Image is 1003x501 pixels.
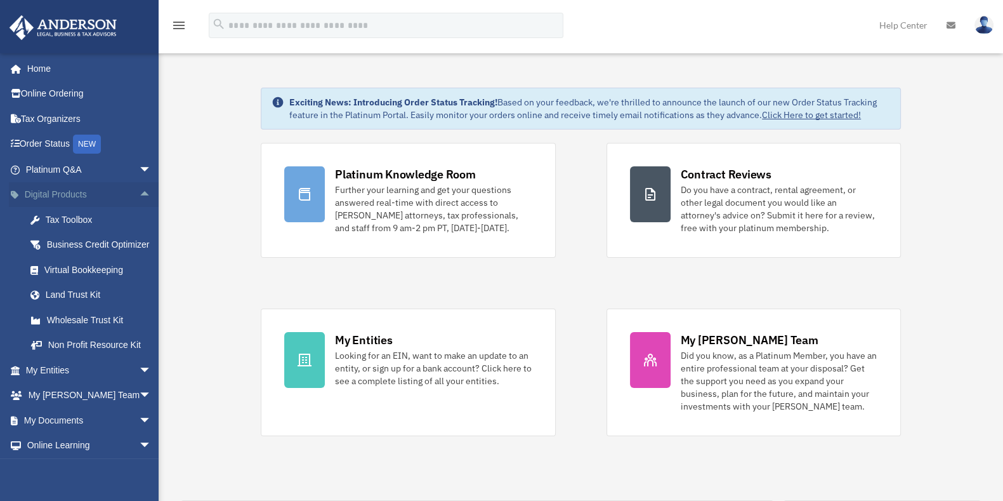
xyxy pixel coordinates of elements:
[335,332,392,348] div: My Entities
[9,458,171,483] a: Billingarrow_drop_down
[9,357,171,383] a: My Entitiesarrow_drop_down
[681,349,877,413] div: Did you know, as a Platinum Member, you have an entire professional team at your disposal? Get th...
[289,96,890,121] div: Based on your feedback, we're thrilled to announce the launch of our new Order Status Tracking fe...
[681,332,818,348] div: My [PERSON_NAME] Team
[171,22,187,33] a: menu
[335,184,532,234] div: Further your learning and get your questions answered real-time with direct access to [PERSON_NAM...
[335,349,532,387] div: Looking for an EIN, want to make an update to an entity, or sign up for a bank account? Click her...
[762,109,861,121] a: Click Here to get started!
[9,433,171,458] a: Online Learningarrow_drop_down
[681,166,771,182] div: Contract Reviews
[9,131,171,157] a: Order StatusNEW
[261,309,555,436] a: My Entities Looking for an EIN, want to make an update to an entity, or sign up for a bank accoun...
[18,333,171,358] a: Non Profit Resource Kit
[6,15,121,40] img: Anderson Advisors Platinum Portal
[139,157,164,183] span: arrow_drop_down
[18,207,171,232] a: Tax Toolbox
[289,97,497,108] strong: Exciting News: Introducing Order Status Tracking!
[606,309,901,436] a: My [PERSON_NAME] Team Did you know, as a Platinum Member, you have an entire professional team at...
[9,56,164,81] a: Home
[9,182,171,208] a: Digital Productsarrow_drop_up
[44,287,155,303] div: Land Trust Kit
[18,232,171,258] a: Business Credit Optimizer
[44,337,155,353] div: Non Profit Resource Kit
[171,18,187,33] i: menu
[18,307,171,333] a: Wholesale Trust Kit
[139,433,164,459] span: arrow_drop_down
[606,143,901,258] a: Contract Reviews Do you have a contract, rental agreement, or other legal document you would like...
[9,383,171,408] a: My [PERSON_NAME] Teamarrow_drop_down
[18,283,171,308] a: Land Trust Kit
[44,212,155,228] div: Tax Toolbox
[73,135,101,154] div: NEW
[139,383,164,409] span: arrow_drop_down
[9,106,171,131] a: Tax Organizers
[44,237,155,253] div: Business Credit Optimizer
[212,17,226,31] i: search
[974,16,993,34] img: User Pic
[139,408,164,434] span: arrow_drop_down
[18,257,171,283] a: Virtual Bookkeeping
[9,408,171,433] a: My Documentsarrow_drop_down
[9,81,171,107] a: Online Ordering
[335,166,476,182] div: Platinum Knowledge Room
[44,312,155,328] div: Wholesale Trust Kit
[261,143,555,258] a: Platinum Knowledge Room Further your learning and get your questions answered real-time with dire...
[44,262,155,278] div: Virtual Bookkeeping
[139,357,164,384] span: arrow_drop_down
[681,184,877,234] div: Do you have a contract, rental agreement, or other legal document you would like an attorney's ad...
[139,182,164,208] span: arrow_drop_up
[9,157,171,182] a: Platinum Q&Aarrow_drop_down
[139,458,164,484] span: arrow_drop_down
